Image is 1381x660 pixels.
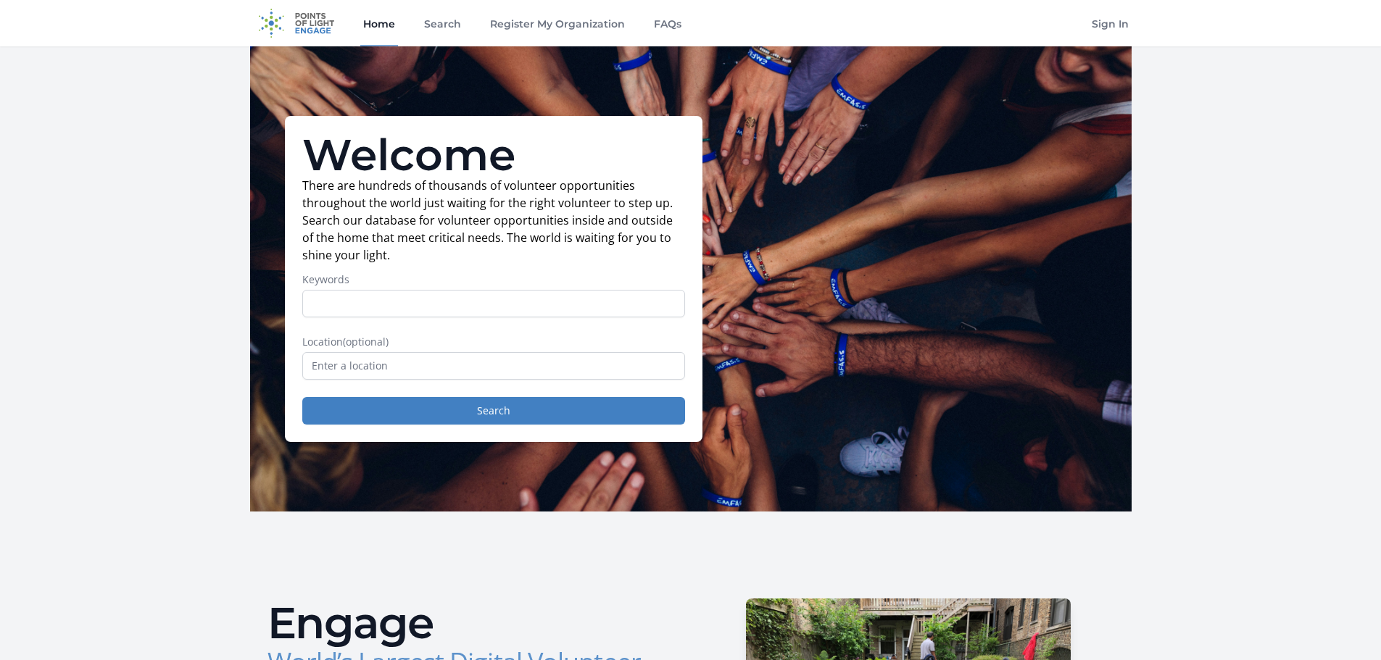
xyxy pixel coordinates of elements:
[343,335,389,348] span: (optional)
[302,352,685,380] input: Enter a location
[302,335,685,349] label: Location
[302,397,685,425] button: Search
[268,601,679,645] h2: Engage
[302,272,685,287] label: Keywords
[302,177,685,264] p: There are hundreds of thousands of volunteer opportunities throughout the world just waiting for ...
[302,133,685,177] h1: Welcome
